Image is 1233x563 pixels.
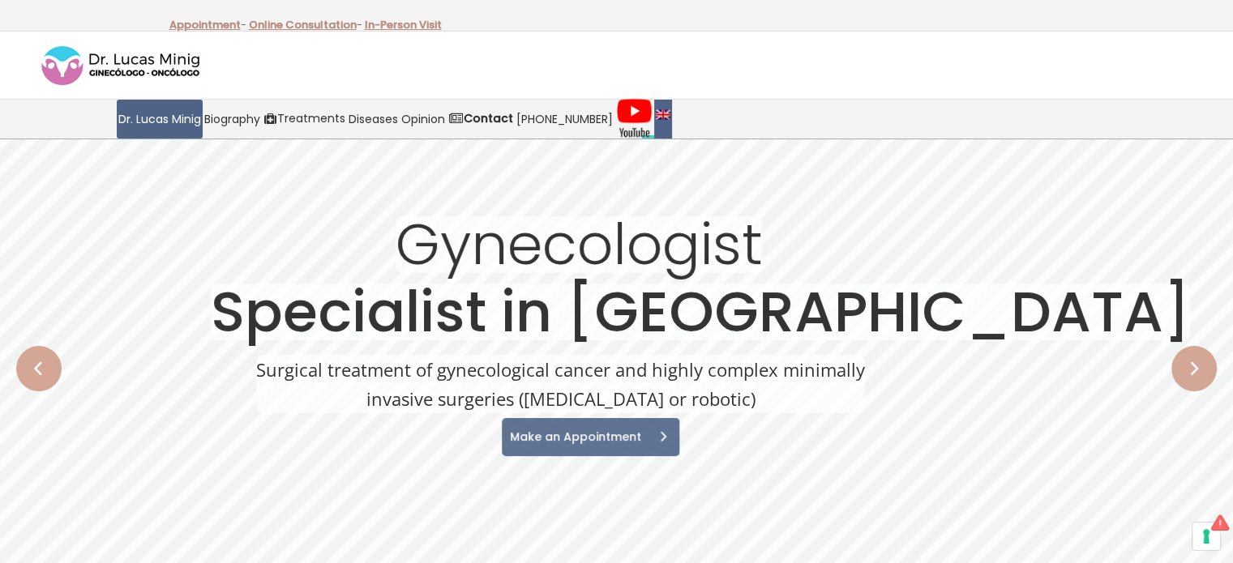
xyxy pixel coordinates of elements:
a: Dr. Lucas Minig [117,100,203,139]
a: Biography [203,100,262,139]
font: Make an Appointment [510,429,641,445]
a: In-Person Visit [365,17,442,32]
font: [PHONE_NUMBER] [516,111,613,127]
font: Contact [464,110,513,126]
font: - [241,17,246,32]
font: Opinion [401,111,445,127]
font: Dr. Lucas Minig [118,111,201,127]
a: Diseases [347,100,400,139]
font: Treatments [277,110,345,126]
a: Gynecology YouTube Videos [614,100,654,139]
font: Gynecologist [396,204,762,284]
img: English language [656,110,670,120]
a: Online Consultation [249,17,357,32]
font: Diseases [349,111,398,127]
font: Specialist in [GEOGRAPHIC_DATA] [211,271,1190,352]
a: English language [654,100,672,139]
font: - [357,17,362,32]
font: Biography [204,111,260,127]
font: Surgical treatment of gynecological cancer and highly complex minimally invasive surgeries ([MEDI... [256,357,865,411]
a: Treatments [262,100,347,139]
a: Opinion [400,100,447,139]
a: Contact [447,100,515,139]
a: Make an Appointment [502,418,679,456]
img: Gynecology YouTube Videos [616,99,653,139]
a: Appointment [169,17,241,32]
a: [PHONE_NUMBER] [515,100,614,139]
